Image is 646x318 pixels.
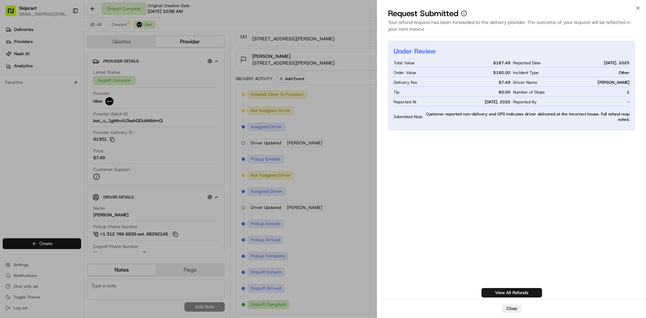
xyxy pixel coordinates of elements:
[502,305,522,313] button: Close
[7,64,19,76] img: 1736555255976-a54dd68f-1ca7-489b-9aae-adbdc363a1c4
[627,90,630,95] span: 1
[394,99,416,105] span: Reported At
[388,8,458,19] p: Request Submitted
[64,98,108,104] span: API Documentation
[499,90,510,95] span: $ 0.00
[481,288,542,297] a: View All Refunds
[394,114,423,119] span: Submitted Note
[513,99,537,105] span: Reported By
[67,114,81,119] span: Pylon
[425,111,630,122] span: Customer reported non-delivery and GPS indicates driver delivered at the incorrect house. Full re...
[17,43,111,50] input: Clear
[493,70,510,75] span: $ 180.00
[493,60,510,66] span: $ 187.49
[513,80,537,85] span: Driver Name
[394,46,436,56] h2: Under Review
[394,70,416,75] span: Order Value
[23,64,110,71] div: Start new chat
[513,60,541,66] span: Reported Date
[7,27,122,38] p: Welcome 👋
[7,98,12,104] div: 📗
[13,98,51,104] span: Knowledge Base
[23,71,85,76] div: We're available if you need us!
[513,90,545,95] span: Number of Stops
[604,60,630,66] span: [DATE]. 2025
[7,7,20,20] img: Nash
[627,99,630,105] span: -
[394,80,417,85] span: Delivery Fee
[499,80,510,85] span: $ 7.49
[394,90,399,95] span: Tip
[114,66,122,74] button: Start new chat
[47,114,81,119] a: Powered byPylon
[619,70,630,75] span: Other
[513,70,539,75] span: Incident Type
[54,95,111,107] a: 💻API Documentation
[485,99,510,105] span: [DATE]. 2025
[598,80,630,85] span: [PERSON_NAME]
[57,98,62,104] div: 💻
[4,95,54,107] a: 📗Knowledge Base
[388,19,635,37] div: Your refund request has been forwarded to the delivery provider. The outcome of your request will...
[394,60,415,66] span: Total Value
